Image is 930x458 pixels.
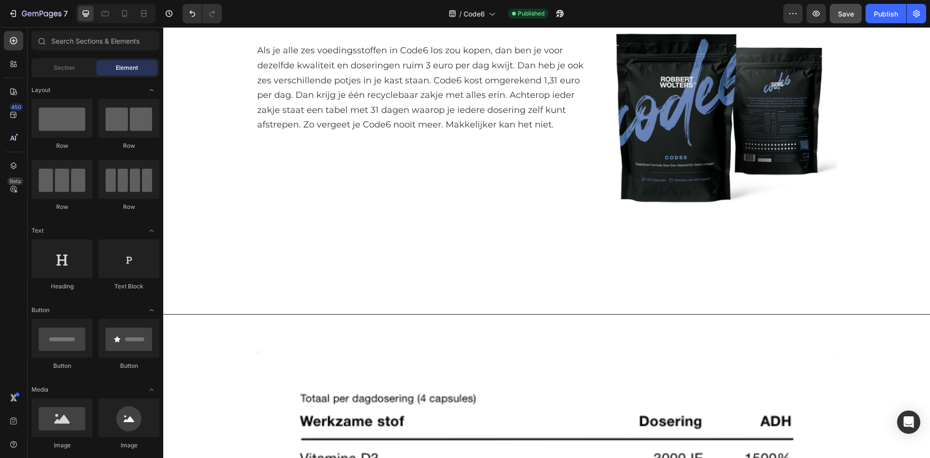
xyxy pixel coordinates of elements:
[31,385,48,394] span: Media
[63,8,68,19] p: 7
[897,411,920,434] div: Open Intercom Messenger
[464,9,485,19] span: Code6
[31,226,44,235] span: Text
[838,10,854,18] span: Save
[7,177,23,185] div: Beta
[183,4,222,23] div: Undo/Redo
[31,441,93,450] div: Image
[54,63,75,72] span: Section
[98,142,159,150] div: Row
[4,4,72,23] button: 7
[31,306,49,315] span: Button
[31,282,93,291] div: Heading
[9,103,23,111] div: 450
[31,31,159,50] input: Search Sections & Elements
[98,282,159,291] div: Text Block
[31,86,50,95] span: Layout
[31,362,93,370] div: Button
[116,63,138,72] span: Element
[459,9,462,19] span: /
[518,9,544,18] span: Published
[144,302,159,318] span: Toggle open
[98,362,159,370] div: Button
[163,27,930,458] iframe: Design area
[866,4,906,23] button: Publish
[31,203,93,211] div: Row
[144,223,159,238] span: Toggle open
[830,4,862,23] button: Save
[874,9,898,19] div: Publish
[98,441,159,450] div: Image
[144,82,159,98] span: Toggle open
[31,142,93,150] div: Row
[98,203,159,211] div: Row
[144,382,159,397] span: Toggle open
